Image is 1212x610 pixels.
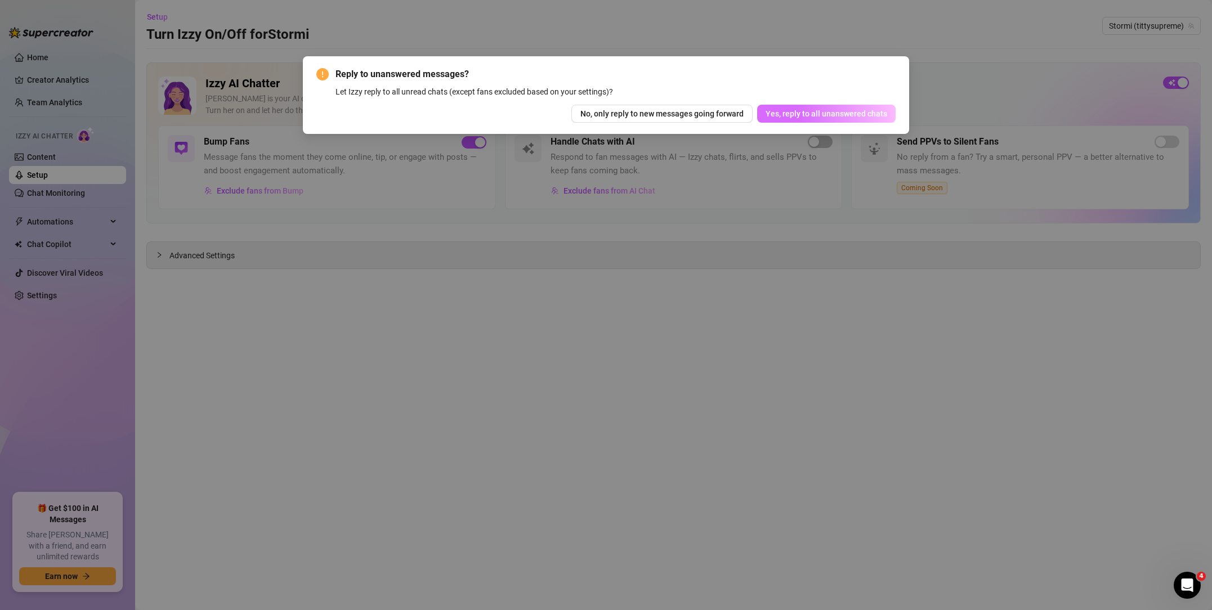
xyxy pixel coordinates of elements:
[316,68,329,80] span: exclamation-circle
[1197,572,1206,581] span: 4
[580,109,744,118] span: No, only reply to new messages going forward
[757,105,896,123] button: Yes, reply to all unanswered chats
[336,68,896,81] span: Reply to unanswered messages?
[1174,572,1201,599] iframe: Intercom live chat
[571,105,753,123] button: No, only reply to new messages going forward
[766,109,887,118] span: Yes, reply to all unanswered chats
[336,86,896,98] div: Let Izzy reply to all unread chats (except fans excluded based on your settings)?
